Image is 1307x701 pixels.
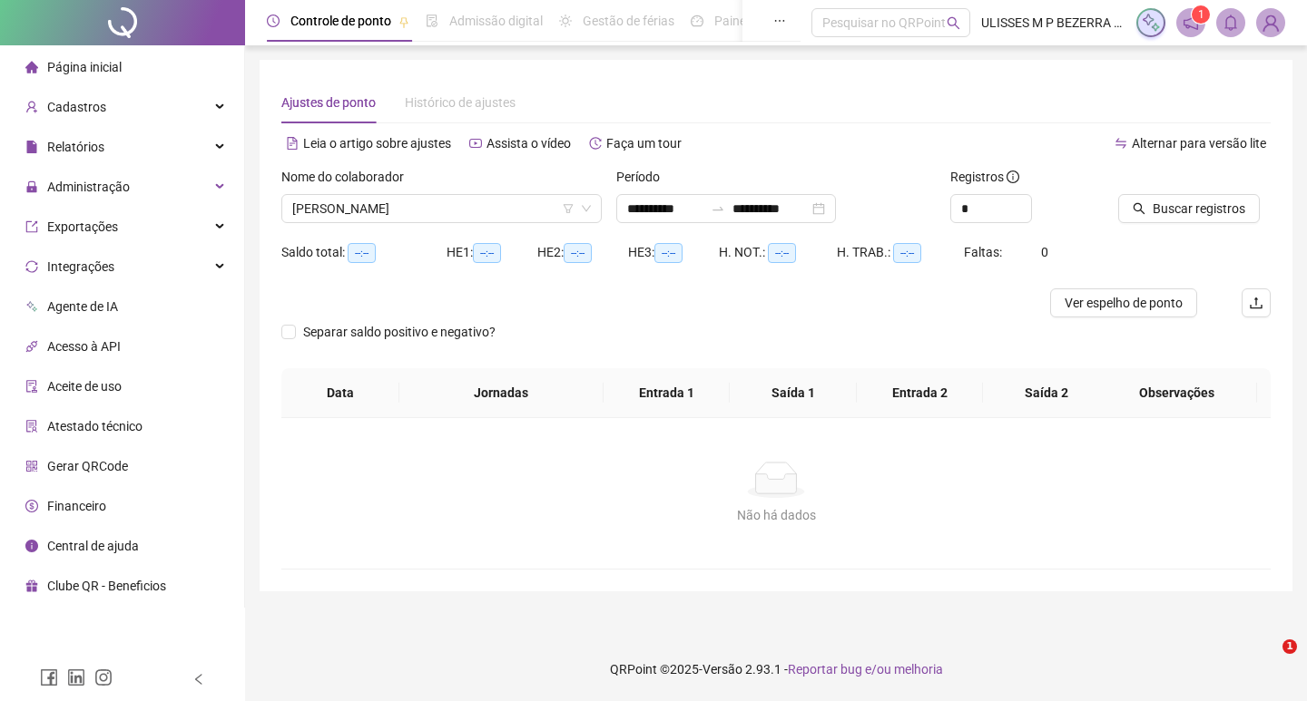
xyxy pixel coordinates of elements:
span: instagram [94,668,113,686]
span: sun [559,15,572,27]
span: linkedin [67,668,85,686]
span: user-add [25,101,38,113]
span: ANA KELLY ANDRADE DA SILVA [292,195,591,222]
span: Exportações [47,219,118,234]
span: file [25,141,38,153]
span: upload [1249,296,1263,310]
th: Observações [1096,368,1257,418]
div: H. NOT.: [719,242,837,263]
span: 1 [1198,8,1204,21]
th: Entrada 1 [604,368,731,418]
span: dollar [25,500,38,512]
span: gift [25,579,38,592]
span: Página inicial [47,60,122,74]
label: Período [616,167,672,187]
span: Financeiro [47,499,106,513]
span: Assista o vídeo [486,136,571,151]
span: Cadastros [47,100,106,114]
span: Leia o artigo sobre ajustes [303,136,451,151]
span: down [581,203,592,214]
span: Gestão de férias [583,14,674,28]
button: Ver espelho de ponto [1050,288,1197,317]
span: Reportar bug e/ou melhoria [788,662,943,677]
span: youtube [469,137,482,150]
span: swap [1115,137,1127,150]
div: HE 1: [447,242,537,263]
footer: QRPoint © 2025 - 2.93.1 - [245,638,1307,701]
span: export [25,220,38,233]
span: 1 [1282,639,1297,654]
th: Data [281,368,399,418]
span: lock [25,180,38,193]
span: pushpin [398,16,409,27]
span: info-circle [25,540,38,552]
span: clock-circle [267,15,280,27]
div: Não há dados [303,505,1249,525]
th: Entrada 2 [857,368,984,418]
span: Separar saldo positivo e negativo? [296,322,503,342]
label: Nome do colaborador [281,167,416,187]
span: audit [25,380,38,393]
img: sparkle-icon.fc2bf0ac1784a2077858766a79e2daf3.svg [1141,13,1161,33]
th: Saída 2 [983,368,1110,418]
span: Agente de IA [47,299,118,314]
span: Aceite de uso [47,379,122,394]
sup: 1 [1192,5,1210,24]
span: --:-- [654,243,683,263]
iframe: Intercom live chat [1245,639,1289,683]
span: Clube QR - Beneficios [47,579,166,593]
span: Administração [47,180,130,194]
span: Histórico de ajustes [405,95,516,110]
span: Admissão digital [449,14,543,28]
span: Acesso à API [47,339,121,354]
button: Buscar registros [1118,194,1260,223]
span: Ver espelho de ponto [1065,293,1183,313]
span: dashboard [691,15,703,27]
th: Saída 1 [730,368,857,418]
span: ULISSES M P BEZERRA - MEGA RASTREAMENTO [981,13,1125,33]
span: ellipsis [773,15,786,27]
span: solution [25,420,38,433]
span: to [711,201,725,216]
span: search [1133,202,1145,215]
span: file-done [426,15,438,27]
span: api [25,340,38,353]
span: Observações [1111,383,1243,403]
span: facebook [40,668,58,686]
span: Atestado técnico [47,419,142,433]
span: --:-- [473,243,501,263]
span: bell [1223,15,1239,31]
img: 36651 [1257,9,1284,36]
span: swap-right [711,201,725,216]
div: HE 2: [537,242,628,263]
span: --:-- [564,243,592,263]
span: Faltas: [964,245,1005,259]
span: Alternar para versão lite [1132,136,1266,151]
span: Controle de ponto [290,14,391,28]
span: history [589,137,602,150]
span: sync [25,260,38,273]
th: Jornadas [399,368,604,418]
span: Gerar QRCode [47,459,128,473]
span: file-text [286,137,299,150]
span: Registros [950,167,1019,187]
span: Buscar registros [1153,199,1245,219]
span: Versão [703,662,742,677]
span: Central de ajuda [47,539,139,553]
span: search [947,16,960,30]
span: Integrações [47,259,114,274]
span: notification [1183,15,1199,31]
span: Faça um tour [606,136,682,151]
span: --:-- [348,243,376,263]
span: --:-- [893,243,921,263]
span: Ajustes de ponto [281,95,376,110]
div: Saldo total: [281,242,447,263]
span: info-circle [1007,170,1019,183]
span: Relatórios [47,140,104,154]
div: H. TRAB.: [837,242,964,263]
div: HE 3: [628,242,719,263]
span: home [25,61,38,73]
span: Painel do DP [714,14,785,28]
span: 0 [1041,245,1048,259]
span: qrcode [25,460,38,472]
